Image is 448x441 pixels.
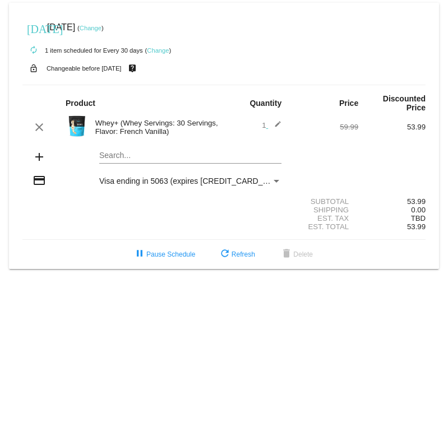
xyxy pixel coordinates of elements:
span: TBD [411,214,426,222]
mat-icon: [DATE] [27,21,40,35]
div: 53.99 [358,197,426,206]
a: Change [147,47,169,54]
span: Delete [280,250,313,258]
small: Changeable before [DATE] [47,65,122,72]
span: Pause Schedule [133,250,195,258]
strong: Discounted Price [383,94,426,112]
mat-icon: refresh [218,248,232,261]
mat-icon: autorenew [27,44,40,57]
span: 1 [262,121,281,129]
div: Est. Tax [291,214,358,222]
a: Change [80,25,101,31]
span: 53.99 [407,222,426,231]
mat-icon: clear [33,120,46,134]
mat-icon: credit_card [33,174,46,187]
div: Whey+ (Whey Servings: 30 Servings, Flavor: French Vanilla) [90,119,224,136]
small: ( ) [145,47,172,54]
div: 59.99 [291,123,358,131]
div: Subtotal [291,197,358,206]
button: Refresh [209,244,264,264]
button: Delete [271,244,322,264]
div: 53.99 [358,123,426,131]
strong: Quantity [250,99,281,108]
strong: Product [66,99,95,108]
span: 0.00 [411,206,426,214]
div: Shipping [291,206,358,214]
input: Search... [99,151,281,160]
mat-icon: pause [133,248,146,261]
img: Image-1-Carousel-Whey-2lb-Vanilla-no-badge-Transp.png [66,115,88,137]
span: Visa ending in 5063 (expires [CREDIT_CARD_DATA]) [99,177,287,185]
span: Refresh [218,250,255,258]
mat-icon: lock_open [27,61,40,76]
small: ( ) [77,25,104,31]
div: Est. Total [291,222,358,231]
mat-icon: delete [280,248,293,261]
mat-icon: live_help [126,61,139,76]
mat-icon: edit [268,120,281,134]
strong: Price [339,99,358,108]
mat-icon: add [33,150,46,164]
button: Pause Schedule [124,244,204,264]
mat-select: Payment Method [99,177,281,185]
small: 1 item scheduled for Every 30 days [22,47,143,54]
